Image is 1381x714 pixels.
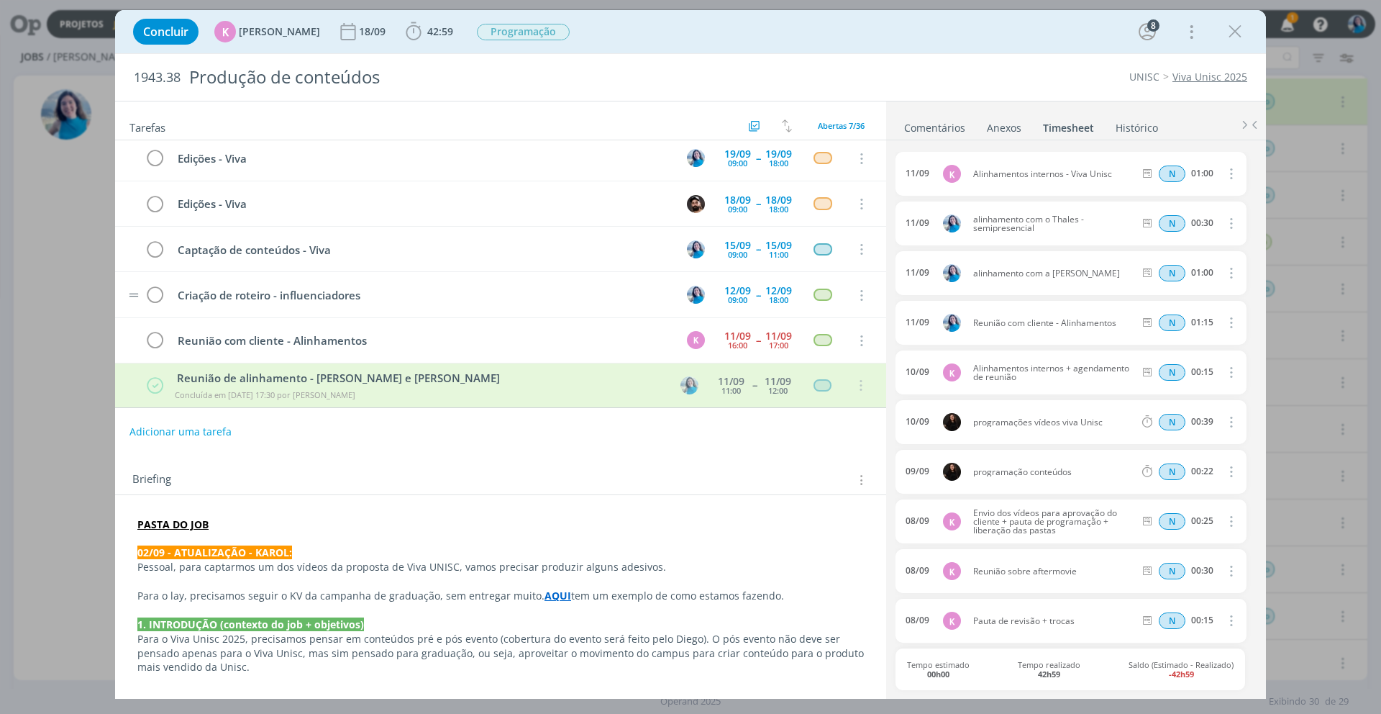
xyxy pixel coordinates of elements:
[1159,265,1185,281] div: Horas normais
[967,509,1139,535] span: Envio dos vídeos para aprovação do cliente + pauta de programação + liberação das pastas
[724,195,751,205] div: 18/09
[1159,613,1185,629] span: N
[1159,215,1185,232] span: N
[728,205,747,213] div: 09:00
[1129,70,1159,83] a: UNISC
[765,195,792,205] div: 18/09
[943,413,961,431] img: S
[943,363,961,381] div: K
[906,268,929,278] div: 11/09
[1159,215,1185,232] div: Horas normais
[685,193,706,214] button: B
[724,286,751,296] div: 12/09
[544,589,571,602] a: AQUI
[906,566,929,576] div: 08/09
[137,589,864,603] p: Para o lay, precisamos seguir o KV da campanha de graduação, sem entregar muito. tem um exemplo d...
[1191,367,1213,377] div: 00:15
[967,364,1139,381] span: Alinhamentos internos + agendamento de reunião
[967,269,1139,278] span: alinhamento com a [PERSON_NAME]
[1159,563,1185,579] div: Horas normais
[769,159,788,167] div: 18:00
[765,286,792,296] div: 12/09
[137,560,864,574] p: Pessoal, para captarmos um dos vídeos da proposta de Viva UNISC, vamos precisar produzir alguns a...
[1159,265,1185,281] span: N
[724,149,751,159] div: 19/09
[115,10,1266,699] div: dialog
[137,618,364,631] strong: 1. INTRODUÇÃO (contexto do job + objetivos)
[1159,315,1185,331] div: Horas normais
[687,331,705,349] div: K
[728,250,747,258] div: 09:00
[687,195,705,213] img: B
[1038,669,1060,679] b: 42h59
[685,284,706,306] button: E
[1191,566,1213,576] div: 00:30
[1191,168,1213,178] div: 01:00
[1042,114,1095,135] a: Timesheet
[171,332,673,350] div: Reunião com cliente - Alinhamentos
[1018,660,1080,679] span: Tempo realizado
[927,669,949,679] b: 00h00
[987,121,1021,135] div: Anexos
[818,120,865,131] span: Abertas 7/36
[724,240,751,250] div: 15/09
[967,319,1139,327] span: Reunião com cliente - Alinhamentos
[402,20,457,43] button: 42:59
[756,335,760,345] span: --
[1169,669,1194,679] b: -42h59
[685,238,706,260] button: E
[685,148,706,169] button: E
[943,463,961,481] img: S
[239,27,320,37] span: [PERSON_NAME]
[1191,466,1213,476] div: 00:22
[477,24,570,40] span: Programação
[756,244,760,254] span: --
[214,21,320,42] button: K[PERSON_NAME]
[1159,513,1185,530] div: Horas normais
[1191,268,1213,278] div: 01:00
[1115,114,1159,135] a: Histórico
[1172,70,1247,83] a: Viva Unisc 2025
[756,199,760,209] span: --
[129,293,139,297] img: drag-icon.svg
[769,296,788,304] div: 18:00
[967,617,1139,625] span: Pauta de revisão + trocas
[1159,563,1185,579] span: N
[687,240,705,258] img: E
[756,290,760,300] span: --
[132,471,171,489] span: Briefing
[1191,417,1213,427] div: 00:39
[769,205,788,213] div: 18:00
[129,117,165,135] span: Tarefas
[967,468,1139,476] span: programação conteúdos
[728,341,747,349] div: 16:00
[943,264,961,282] img: E
[171,241,673,259] div: Captação de conteúdos - Viva
[765,376,791,387] div: 11/09
[1191,615,1213,625] div: 00:15
[685,330,706,351] button: K
[1129,660,1234,679] span: Saldo (Estimado - Realizado)
[906,615,929,625] div: 08/09
[906,218,929,228] div: 11/09
[1159,464,1185,480] div: Horas normais
[1159,613,1185,629] div: Horas normais
[782,119,792,132] img: arrow-down-up.svg
[943,512,961,530] div: K
[1159,315,1185,331] span: N
[359,27,388,37] div: 18/09
[143,26,188,37] span: Concluir
[137,546,292,559] strong: 02/09 - ATUALIZAÇÃO - KAROL:
[137,632,864,675] p: Para o Viva Unisc 2025, precisamos pensar em conteúdos pré e pós evento (cobertura do evento será...
[768,387,788,394] div: 12:00
[214,21,236,42] div: K
[967,215,1139,232] span: alinhamento com o Thales - semipresencial
[769,341,788,349] div: 17:00
[906,367,929,377] div: 10/09
[943,214,961,232] img: E
[943,314,961,332] img: E
[137,518,209,531] a: PASTA DO JOB
[756,153,760,163] span: --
